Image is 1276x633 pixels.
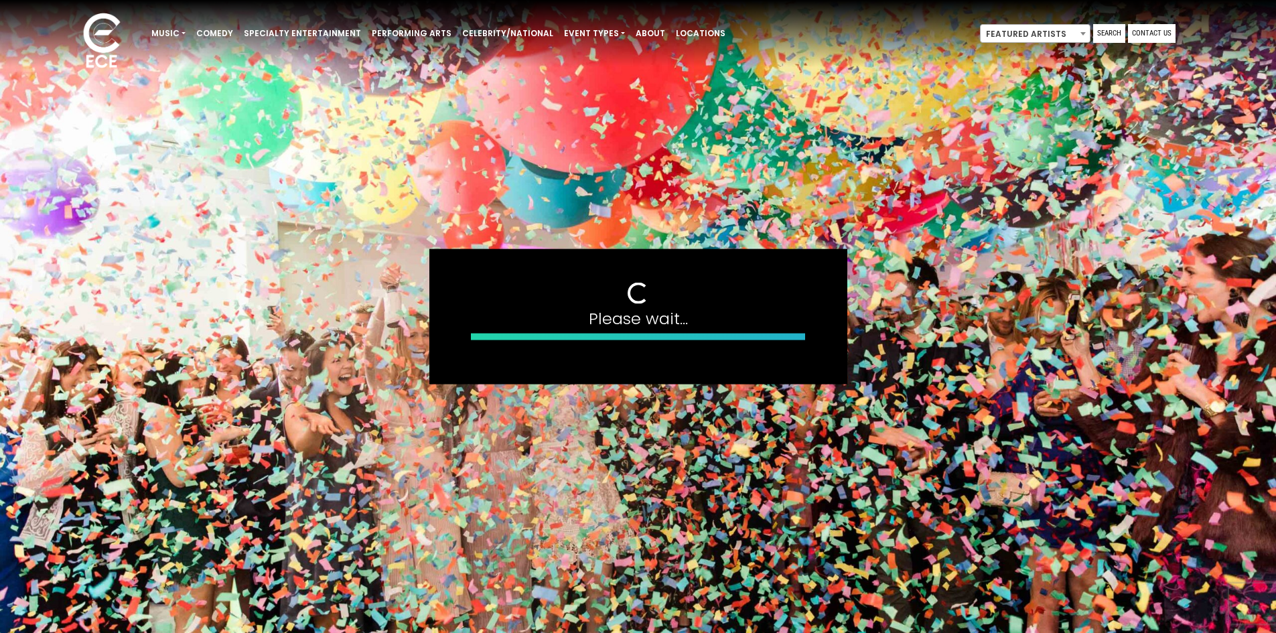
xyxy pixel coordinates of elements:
[630,22,670,45] a: About
[980,24,1090,43] span: Featured Artists
[981,25,1090,44] span: Featured Artists
[68,9,135,74] img: ece_new_logo_whitev2-1.png
[238,22,366,45] a: Specialty Entertainment
[670,22,731,45] a: Locations
[559,22,630,45] a: Event Types
[1128,24,1176,43] a: Contact Us
[457,22,559,45] a: Celebrity/National
[191,22,238,45] a: Comedy
[366,22,457,45] a: Performing Arts
[1093,24,1125,43] a: Search
[146,22,191,45] a: Music
[471,309,806,328] h4: Please wait...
